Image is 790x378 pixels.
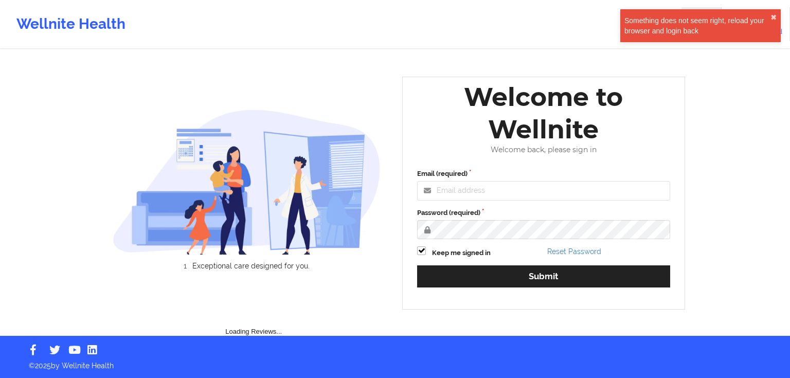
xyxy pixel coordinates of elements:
button: close [770,13,777,22]
p: © 2025 by Wellnite Health [22,353,768,371]
a: Reset Password [547,247,601,256]
label: Email (required) [417,169,670,179]
li: Exceptional care designed for you. [121,262,381,270]
label: Password (required) [417,208,670,218]
div: Loading Reviews... [113,287,396,337]
div: Welcome to Wellnite [410,81,677,146]
input: Email address [417,181,670,201]
div: Something does not seem right, reload your browser and login back [624,15,770,36]
label: Keep me signed in [432,248,491,258]
button: Submit [417,265,670,287]
div: Welcome back, please sign in [410,146,677,154]
img: wellnite-auth-hero_200.c722682e.png [113,109,381,255]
